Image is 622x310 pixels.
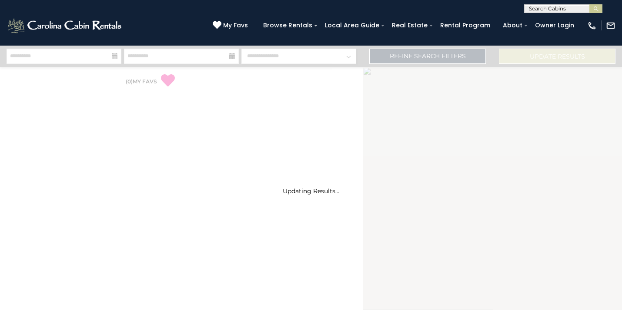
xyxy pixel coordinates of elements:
a: Rental Program [436,19,495,32]
a: Browse Rentals [259,19,317,32]
img: phone-regular-white.png [587,21,597,30]
a: Real Estate [388,19,432,32]
img: White-1-2.png [7,17,124,34]
a: Owner Login [531,19,579,32]
a: Local Area Guide [321,19,384,32]
span: My Favs [223,21,248,30]
a: My Favs [213,21,250,30]
img: mail-regular-white.png [606,21,615,30]
a: About [498,19,527,32]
